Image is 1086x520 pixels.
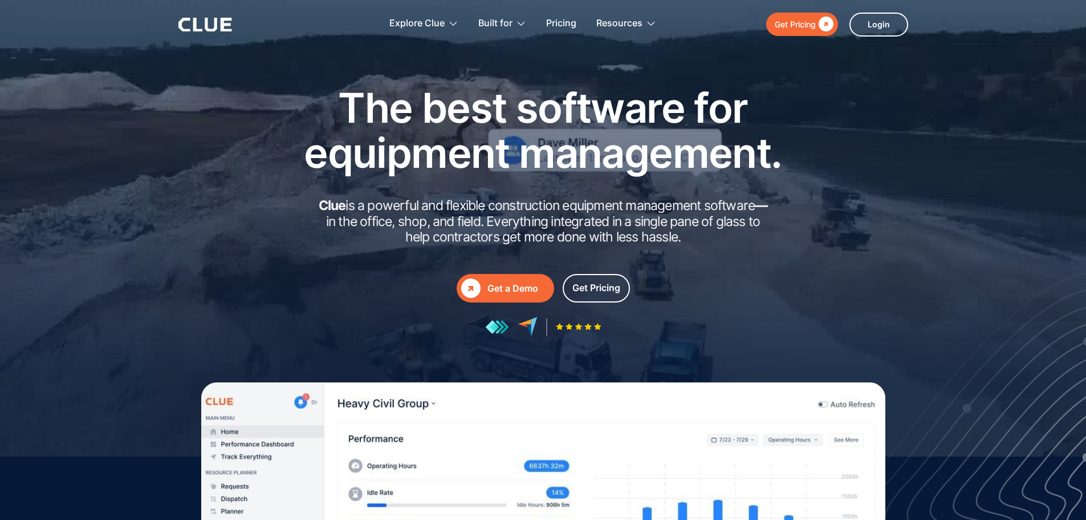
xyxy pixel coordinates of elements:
[775,17,816,31] div: Get Pricing
[478,6,513,42] div: Built for
[478,6,526,42] div: Built for
[485,320,509,334] img: reviews at getapp
[389,6,458,42] div: Explore Clue
[389,6,445,42] div: Explore Clue
[755,197,767,213] strong: —
[546,6,576,42] a: Pricing
[596,6,642,42] div: Resources
[518,317,538,337] img: reviews at capterra
[287,85,800,175] h1: The best software for equipment management.
[766,13,838,36] a: Get Pricing
[457,274,554,303] a: Get a Demo
[572,281,620,295] div: Get Pricing
[315,198,771,245] h2: is a powerful and flexible construction equipment management software in the office, shop, and fi...
[487,281,550,296] div: Get a Demo
[563,274,630,303] a: Get Pricing
[849,13,908,37] a: Login
[461,279,481,298] div: 
[556,323,601,330] img: Five-star rating icon
[816,17,833,31] div: 
[319,197,346,213] strong: Clue
[596,6,656,42] div: Resources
